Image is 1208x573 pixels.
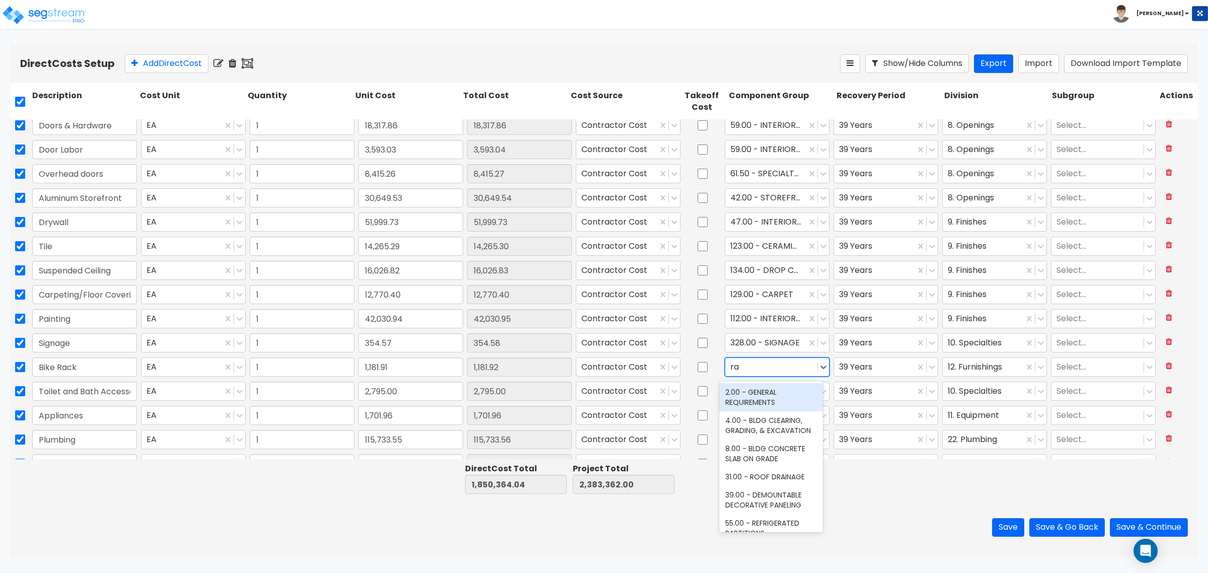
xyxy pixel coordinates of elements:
button: Show/Hide Columns [865,54,969,73]
div: Contractor Cost [576,140,681,159]
div: Contractor Cost [576,406,681,425]
div: EA [141,212,246,232]
div: EA [141,285,246,304]
button: Delete Row [1160,382,1178,399]
div: 12. Furnishings [942,357,1047,377]
div: 8. Openings [942,164,1047,183]
div: 8. Openings [942,140,1047,159]
button: Delete Row [1160,188,1178,206]
div: Open Intercom Messenger [1134,539,1158,563]
div: 39 Years [834,406,938,425]
button: Delete Row [1160,285,1178,303]
div: EA [141,261,246,280]
div: 39 Years [834,309,938,328]
b: Direct Costs Setup [20,56,115,70]
div: 39 Years [834,140,938,159]
div: 39 Years [834,382,938,401]
div: EA [141,454,246,473]
button: Delete Row [1160,454,1178,472]
button: Export [974,54,1013,73]
div: 11. Equipment [942,406,1047,425]
div: EA [141,333,246,352]
div: 8. Openings [942,116,1047,135]
div: Recovery Period [835,88,942,115]
div: 9. Finishes [942,285,1047,304]
div: EA [141,430,246,449]
div: Contractor Cost [576,382,681,401]
button: Delete Row [1160,357,1178,375]
div: 61.50 - SPECIALTY DOORS [725,164,829,183]
div: 39 Years [834,285,938,304]
div: EA [141,164,246,183]
div: 9. Finishes [942,237,1047,256]
div: 9. Finishes [942,309,1047,328]
button: Delete Row [1160,261,1178,278]
div: Contractor Cost [576,212,681,232]
div: EA [141,140,246,159]
div: 22. Plumbing [942,430,1047,449]
i: Merge Costs [242,58,253,68]
button: Delete Row [1160,309,1178,327]
div: Total Cost [461,88,569,115]
div: Contractor Cost [576,164,681,183]
button: Save [992,518,1024,537]
div: 39 Years [834,333,938,352]
div: Cost Unit [138,88,246,115]
div: Division [942,88,1050,115]
div: 23. Heating, Ventilating, and Air Conditioning (HVAC) [942,454,1047,473]
div: 39 Years [834,357,938,377]
button: Delete Row [1160,406,1178,423]
div: 39 Years [834,261,938,280]
div: Contractor Cost [576,285,681,304]
div: 59.00 - INTERIOR DOORS [725,116,829,135]
div: 42.00 - STOREFRONT WINDOW WALLS [725,188,829,207]
i: Delete Selected Items [229,58,237,68]
div: 328.00 - SIGNAGE [725,333,829,352]
button: AddDirectCost [125,54,208,73]
button: Delete Row [1160,430,1178,448]
div: EA [141,406,246,425]
div: 134.00 - DROP CEILING [725,261,829,280]
div: 39.00 - DEMOUNTABLE DECORATIVE PANELING [719,486,823,514]
div: 47.00 - INTERIOR DRYWALL PARTITIONS [725,212,829,232]
div: 39 Years [834,212,938,232]
button: Save & Go Back [1029,518,1105,537]
div: Contractor Cost [576,333,681,352]
div: Contractor Cost [576,237,681,256]
div: Actions [1158,88,1198,115]
div: Contractor Cost [576,116,681,135]
div: 4.00 - BLDG CLEARING, GRADING, & EXCAVATION [719,411,823,440]
b: [PERSON_NAME] [1137,10,1184,17]
div: 8.00 - BLDG CONCRETE SLAB ON GRADE [719,440,823,468]
div: 123.00 - CERAMIC TILE [725,237,829,256]
div: 31.00 - ROOF DRAINAGE [719,468,823,486]
div: Project Total [573,463,674,475]
div: Contractor Cost [576,261,681,280]
div: 8. Openings [942,188,1047,207]
div: Contractor Cost [576,430,681,449]
div: 10. Specialties [942,333,1047,352]
div: 39 Years [834,454,938,473]
div: EA [141,116,246,135]
div: Contractor Cost [576,454,681,473]
button: Delete Row [1160,116,1178,133]
div: 39 Years [834,188,938,207]
div: Cost Source [569,88,676,115]
div: EA [141,237,246,256]
div: Subgroup [1050,88,1158,115]
button: Delete Row [1160,237,1178,254]
img: logo_pro_r.png [2,5,87,25]
div: 2.00 - GENERAL REQUIREMENTS [719,383,823,411]
button: Reorder Items [840,54,860,73]
img: avatar.png [1112,5,1130,23]
div: EA [141,382,246,401]
div: EA [141,188,246,207]
div: 39 Years [834,164,938,183]
div: 129.00 - CARPET [725,285,829,304]
div: 39 Years [834,237,938,256]
div: Quantity [246,88,353,115]
div: EA [141,309,246,328]
div: Contractor Cost [576,357,681,377]
button: Delete Row [1160,164,1178,182]
div: 39 Years [834,430,938,449]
